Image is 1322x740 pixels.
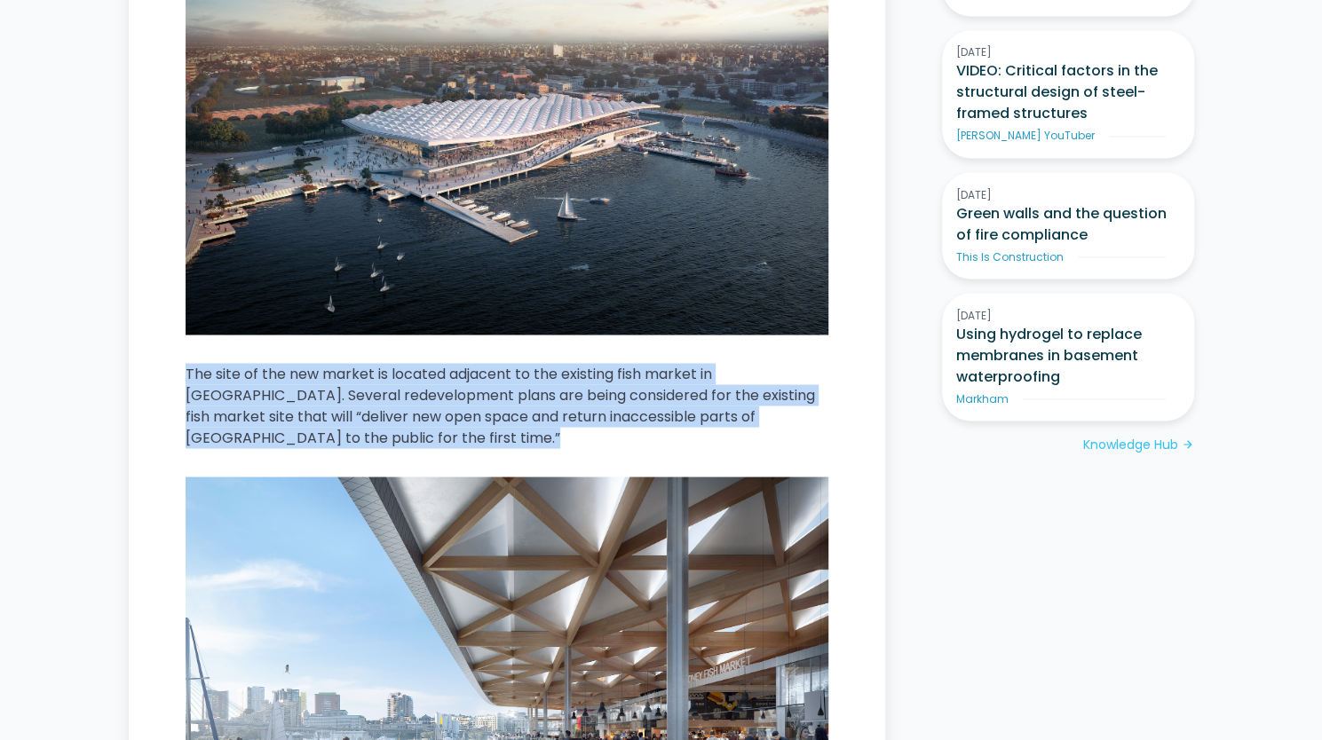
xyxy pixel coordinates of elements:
div: [DATE] [956,44,1180,60]
div: [DATE] [956,186,1180,202]
h3: Using hydrogel to replace membranes in basement waterproofing [956,323,1180,387]
h3: VIDEO: Critical factors in the structural design of steel-framed structures [956,60,1180,124]
div: Knowledge Hub [1083,435,1178,453]
div: This Is Construction [956,248,1064,264]
div: Markham [956,390,1009,406]
a: [DATE]Using hydrogel to replace membranes in basement waterproofingMarkham [942,293,1194,421]
div: arrow_forward [1182,436,1194,453]
a: [DATE]Green walls and the question of fire complianceThis Is Construction [942,172,1194,279]
h3: Green walls and the question of fire compliance [956,202,1180,245]
div: [PERSON_NAME] YouTuber [956,128,1095,144]
a: [DATE]VIDEO: Critical factors in the structural design of steel-framed structures[PERSON_NAME] Yo... [942,30,1194,158]
a: Knowledge Hubarrow_forward [1083,435,1194,453]
div: [DATE] [956,307,1180,323]
p: The site of the new market is located adjacent to the existing fish market in [GEOGRAPHIC_DATA]. ... [186,363,828,448]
